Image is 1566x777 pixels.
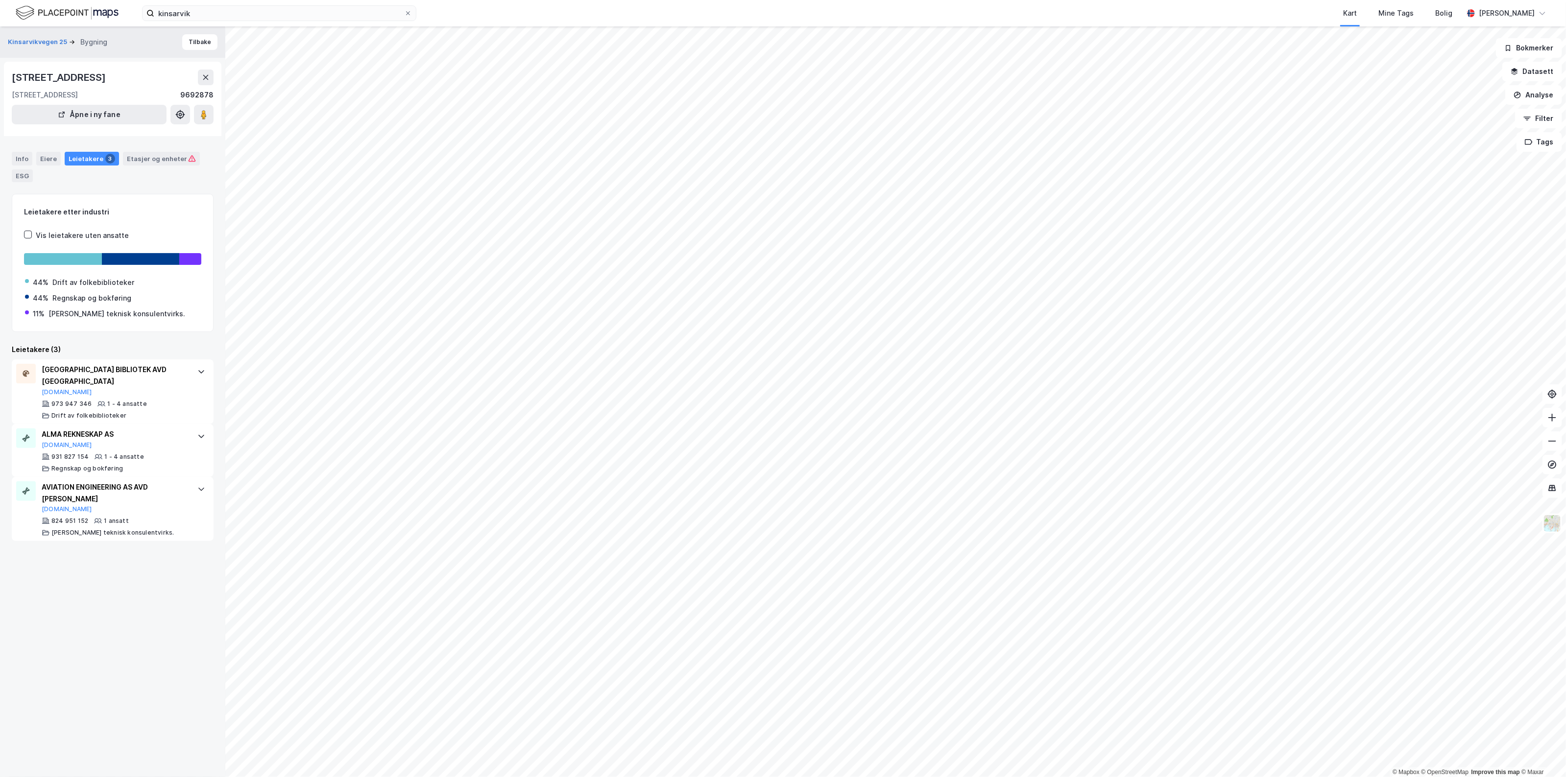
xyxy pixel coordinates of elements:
div: 1 ansatt [104,517,129,525]
div: Leietakere [65,152,119,165]
div: Info [12,152,32,165]
div: Vis leietakere uten ansatte [36,230,129,241]
button: Analyse [1505,85,1562,105]
div: [GEOGRAPHIC_DATA] BIBLIOTEK AVD [GEOGRAPHIC_DATA] [42,364,188,387]
div: [PERSON_NAME] [1479,7,1535,19]
div: ALMA REKNESKAP AS [42,428,188,440]
div: 44% [33,292,48,304]
div: Leietakere etter industri [24,206,201,218]
div: 931 827 154 [51,453,89,461]
div: Kart [1343,7,1357,19]
div: [PERSON_NAME] teknisk konsulentvirks. [48,308,185,320]
div: Etasjer og enheter [127,154,196,163]
div: [STREET_ADDRESS] [12,89,78,101]
div: Regnskap og bokføring [51,465,123,472]
button: Datasett [1502,62,1562,81]
img: Z [1543,514,1562,533]
div: 1 - 4 ansatte [104,453,144,461]
div: 824 951 152 [51,517,88,525]
div: Eiere [36,152,61,165]
div: Drift av folkebiblioteker [51,412,126,420]
img: logo.f888ab2527a4732fd821a326f86c7f29.svg [16,4,119,22]
a: Mapbox [1393,769,1420,776]
div: 973 947 346 [51,400,92,408]
div: [PERSON_NAME] teknisk konsulentvirks. [51,529,174,537]
div: Drift av folkebiblioteker [52,277,134,288]
button: Bokmerker [1496,38,1562,58]
div: AVIATION ENGINEERING AS AVD [PERSON_NAME] [42,481,188,505]
div: Bygning [80,36,107,48]
button: [DOMAIN_NAME] [42,388,92,396]
input: Søk på adresse, matrikkel, gårdeiere, leietakere eller personer [154,6,404,21]
iframe: Chat Widget [1517,730,1566,777]
div: Regnskap og bokføring [52,292,131,304]
button: Filter [1515,109,1562,128]
div: [STREET_ADDRESS] [12,70,108,85]
button: Kinsarvikvegen 25 [8,37,69,47]
div: ESG [12,169,33,182]
button: [DOMAIN_NAME] [42,441,92,449]
button: Tags [1517,132,1562,152]
div: Bolig [1435,7,1452,19]
div: 9692878 [180,89,214,101]
a: Improve this map [1471,769,1520,776]
button: Åpne i ny fane [12,105,167,124]
div: Leietakere (3) [12,344,214,355]
button: Tilbake [182,34,217,50]
div: 44% [33,277,48,288]
div: 1 - 4 ansatte [107,400,147,408]
div: 3 [105,154,115,164]
a: OpenStreetMap [1421,769,1469,776]
div: 11% [33,308,45,320]
div: Mine Tags [1378,7,1414,19]
button: [DOMAIN_NAME] [42,505,92,513]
